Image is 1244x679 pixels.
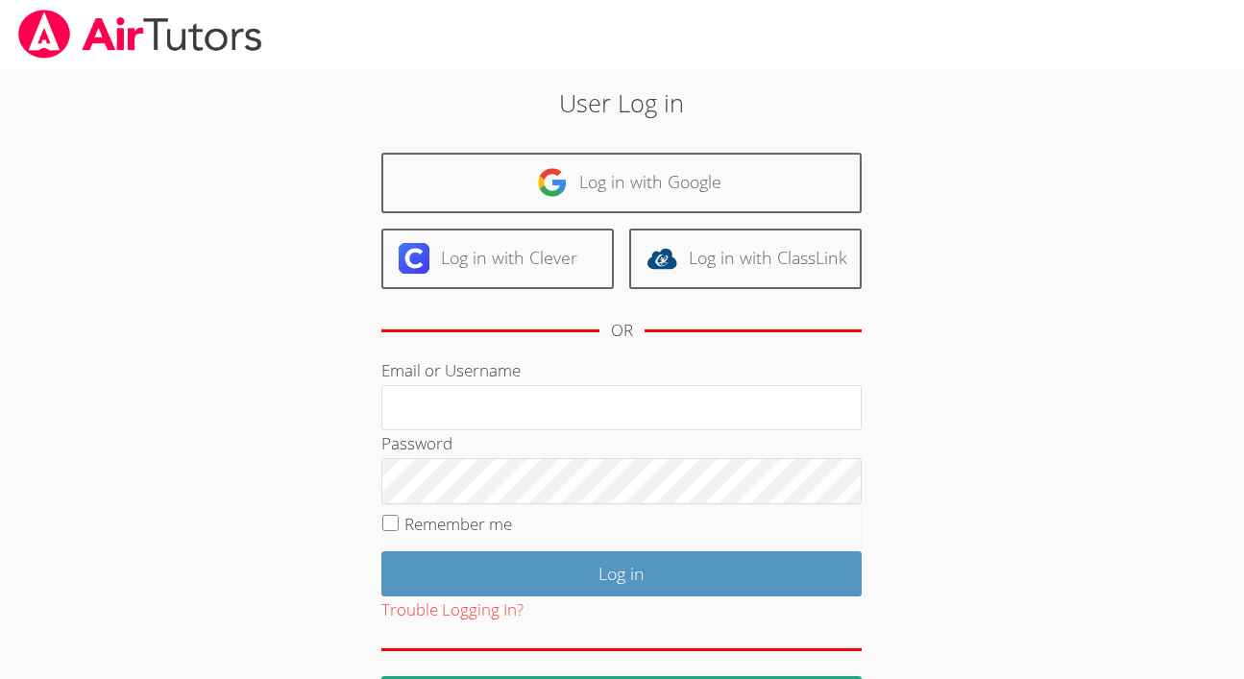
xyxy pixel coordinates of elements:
h2: User Log in [286,85,958,121]
label: Remember me [404,513,512,535]
label: Password [381,432,452,454]
button: Trouble Logging In? [381,596,524,624]
img: google-logo-50288ca7cdecda66e5e0955fdab243c47b7ad437acaf1139b6f446037453330a.svg [537,167,568,198]
a: Log in with Google [381,153,862,213]
a: Log in with ClassLink [629,229,862,289]
img: classlink-logo-d6bb404cc1216ec64c9a2012d9dc4662098be43eaf13dc465df04b49fa7ab582.svg [646,243,677,274]
a: Log in with Clever [381,229,614,289]
label: Email or Username [381,359,521,381]
div: OR [611,317,633,345]
img: airtutors_banner-c4298cdbf04f3fff15de1276eac7730deb9818008684d7c2e4769d2f7ddbe033.png [16,10,264,59]
input: Log in [381,551,862,596]
img: clever-logo-6eab21bc6e7a338710f1a6ff85c0baf02591cd810cc4098c63d3a4b26e2feb20.svg [399,243,429,274]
